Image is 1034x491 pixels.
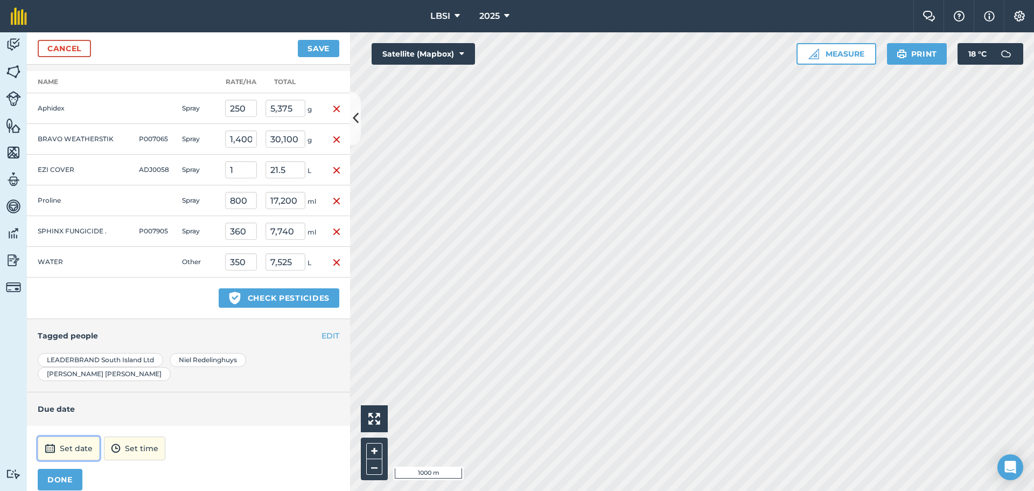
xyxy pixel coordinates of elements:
[332,195,341,208] img: svg+xml;base64,PHN2ZyB4bWxucz0iaHR0cDovL3d3dy53My5vcmcvMjAwMC9zdmciIHdpZHRoPSIxNiIgaGVpZ2h0PSIyNC...
[45,442,55,455] img: svg+xml;base64,PD94bWwgdmVyc2lvbj0iMS4wIiBlbmNvZGluZz0idXRmLTgiPz4KPCEtLSBHZW5lcmF0b3I6IEFkb2JlIE...
[923,11,935,22] img: Two speech bubbles overlapping with the left bubble in the forefront
[6,91,21,106] img: svg+xml;base64,PD94bWwgdmVyc2lvbj0iMS4wIiBlbmNvZGluZz0idXRmLTgiPz4KPCEtLSBHZW5lcmF0b3I6IEFkb2JlIE...
[178,155,221,185] td: Spray
[261,155,323,185] td: L
[6,469,21,479] img: svg+xml;base64,PD94bWwgdmVyc2lvbj0iMS4wIiBlbmNvZGluZz0idXRmLTgiPz4KPCEtLSBHZW5lcmF0b3I6IEFkb2JlIE...
[332,256,341,269] img: svg+xml;base64,PHN2ZyB4bWxucz0iaHR0cDovL3d3dy53My5vcmcvMjAwMC9zdmciIHdpZHRoPSIxNiIgaGVpZ2h0PSIyNC...
[897,47,907,60] img: svg+xml;base64,PHN2ZyB4bWxucz0iaHR0cDovL3d3dy53My5vcmcvMjAwMC9zdmciIHdpZHRoPSIxOSIgaGVpZ2h0PSIyNC...
[6,117,21,134] img: svg+xml;base64,PHN2ZyB4bWxucz0iaHR0cDovL3d3dy53My5vcmcvMjAwMC9zdmciIHdpZHRoPSI1NiIgaGVpZ2h0PSI2MC...
[38,469,82,490] button: DONE
[38,437,100,460] button: Set date
[135,155,178,185] td: ADJ0058
[38,403,339,415] h4: Due date
[366,443,382,459] button: +
[332,133,341,146] img: svg+xml;base64,PHN2ZyB4bWxucz0iaHR0cDovL3d3dy53My5vcmcvMjAwMC9zdmciIHdpZHRoPSIxNiIgaGVpZ2h0PSIyNC...
[322,330,339,342] button: EDIT
[953,11,966,22] img: A question mark icon
[27,71,135,93] th: Name
[430,10,450,23] span: LBSI
[479,10,500,23] span: 2025
[261,124,323,155] td: g
[261,185,323,216] td: ml
[797,43,876,65] button: Measure
[332,164,341,177] img: svg+xml;base64,PHN2ZyB4bWxucz0iaHR0cDovL3d3dy53My5vcmcvMjAwMC9zdmciIHdpZHRoPSIxNiIgaGVpZ2h0PSIyNC...
[38,353,163,367] div: LEADERBRAND South Island Ltd
[178,93,221,124] td: Spray
[135,216,178,247] td: P007905
[368,413,380,425] img: Four arrows, one pointing top left, one top right, one bottom right and the last bottom left
[6,198,21,215] img: svg+xml;base64,PD94bWwgdmVyc2lvbj0iMS4wIiBlbmNvZGluZz0idXRmLTgiPz4KPCEtLSBHZW5lcmF0b3I6IEFkb2JlIE...
[27,124,135,155] td: BRAVO WEATHERSTIK
[958,43,1023,65] button: 18 °C
[6,225,21,241] img: svg+xml;base64,PD94bWwgdmVyc2lvbj0iMS4wIiBlbmNvZGluZz0idXRmLTgiPz4KPCEtLSBHZW5lcmF0b3I6IEFkb2JlIE...
[6,171,21,188] img: svg+xml;base64,PD94bWwgdmVyc2lvbj0iMS4wIiBlbmNvZGluZz0idXRmLTgiPz4KPCEtLSBHZW5lcmF0b3I6IEFkb2JlIE...
[178,247,221,278] td: Other
[27,247,135,278] td: WATER
[995,43,1017,65] img: svg+xml;base64,PD94bWwgdmVyc2lvbj0iMS4wIiBlbmNvZGluZz0idXRmLTgiPz4KPCEtLSBHZW5lcmF0b3I6IEFkb2JlIE...
[887,43,947,65] button: Print
[261,93,323,124] td: g
[6,64,21,80] img: svg+xml;base64,PHN2ZyB4bWxucz0iaHR0cDovL3d3dy53My5vcmcvMjAwMC9zdmciIHdpZHRoPSI1NiIgaGVpZ2h0PSI2MC...
[38,40,91,57] a: Cancel
[178,185,221,216] td: Spray
[111,442,121,455] img: svg+xml;base64,PD94bWwgdmVyc2lvbj0iMS4wIiBlbmNvZGluZz0idXRmLTgiPz4KPCEtLSBHZW5lcmF0b3I6IEFkb2JlIE...
[6,280,21,295] img: svg+xml;base64,PD94bWwgdmVyc2lvbj0iMS4wIiBlbmNvZGluZz0idXRmLTgiPz4KPCEtLSBHZW5lcmF0b3I6IEFkb2JlIE...
[135,124,178,155] td: P007065
[1013,11,1026,22] img: A cog icon
[366,459,382,475] button: –
[6,37,21,53] img: svg+xml;base64,PD94bWwgdmVyc2lvbj0iMS4wIiBlbmNvZGluZz0idXRmLTgiPz4KPCEtLSBHZW5lcmF0b3I6IEFkb2JlIE...
[332,225,341,238] img: svg+xml;base64,PHN2ZyB4bWxucz0iaHR0cDovL3d3dy53My5vcmcvMjAwMC9zdmciIHdpZHRoPSIxNiIgaGVpZ2h0PSIyNC...
[261,71,323,93] th: Total
[178,216,221,247] td: Spray
[221,71,261,93] th: Rate/ Ha
[178,124,221,155] td: Spray
[27,155,135,185] td: EZI COVER
[6,144,21,161] img: svg+xml;base64,PHN2ZyB4bWxucz0iaHR0cDovL3d3dy53My5vcmcvMjAwMC9zdmciIHdpZHRoPSI1NiIgaGVpZ2h0PSI2MC...
[984,10,995,23] img: svg+xml;base64,PHN2ZyB4bWxucz0iaHR0cDovL3d3dy53My5vcmcvMjAwMC9zdmciIHdpZHRoPSIxNyIgaGVpZ2h0PSIxNy...
[27,93,135,124] td: Aphidex
[261,216,323,247] td: ml
[38,330,339,342] h4: Tagged people
[968,43,987,65] span: 18 ° C
[27,216,135,247] td: SPHINX FUNGICIDE .
[170,353,246,367] div: Niel Redelinghuys
[219,288,339,308] button: Check pesticides
[372,43,475,65] button: Satellite (Mapbox)
[104,437,165,460] button: Set time
[808,49,819,59] img: Ruler icon
[38,367,171,381] div: [PERSON_NAME] [PERSON_NAME]
[27,185,135,216] td: Proline
[997,454,1023,480] div: Open Intercom Messenger
[11,8,27,25] img: fieldmargin Logo
[6,252,21,268] img: svg+xml;base64,PD94bWwgdmVyc2lvbj0iMS4wIiBlbmNvZGluZz0idXRmLTgiPz4KPCEtLSBHZW5lcmF0b3I6IEFkb2JlIE...
[261,247,323,278] td: L
[332,102,341,115] img: svg+xml;base64,PHN2ZyB4bWxucz0iaHR0cDovL3d3dy53My5vcmcvMjAwMC9zdmciIHdpZHRoPSIxNiIgaGVpZ2h0PSIyNC...
[298,40,339,57] button: Save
